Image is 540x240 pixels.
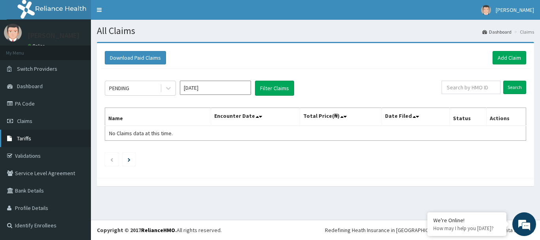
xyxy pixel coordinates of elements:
[17,83,43,90] span: Dashboard
[482,28,512,35] a: Dashboard
[180,81,251,95] input: Select Month and Year
[17,65,57,72] span: Switch Providers
[109,84,129,92] div: PENDING
[481,5,491,15] img: User Image
[496,6,534,13] span: [PERSON_NAME]
[211,108,300,126] th: Encounter Date
[493,51,526,64] a: Add Claim
[141,227,175,234] a: RelianceHMO
[450,108,487,126] th: Status
[97,227,177,234] strong: Copyright © 2017 .
[28,32,79,39] p: [PERSON_NAME]
[512,28,534,35] li: Claims
[105,51,166,64] button: Download Paid Claims
[255,81,294,96] button: Filter Claims
[97,26,534,36] h1: All Claims
[4,24,22,42] img: User Image
[17,135,31,142] span: Tariffs
[325,226,534,234] div: Redefining Heath Insurance in [GEOGRAPHIC_DATA] using Telemedicine and Data Science!
[486,108,526,126] th: Actions
[300,108,382,126] th: Total Price(₦)
[105,108,211,126] th: Name
[433,217,500,224] div: We're Online!
[17,117,32,125] span: Claims
[442,81,500,94] input: Search by HMO ID
[109,130,173,137] span: No Claims data at this time.
[28,43,47,49] a: Online
[433,225,500,232] p: How may I help you today?
[91,220,540,240] footer: All rights reserved.
[382,108,450,126] th: Date Filed
[128,156,130,163] a: Next page
[110,156,113,163] a: Previous page
[503,81,526,94] input: Search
